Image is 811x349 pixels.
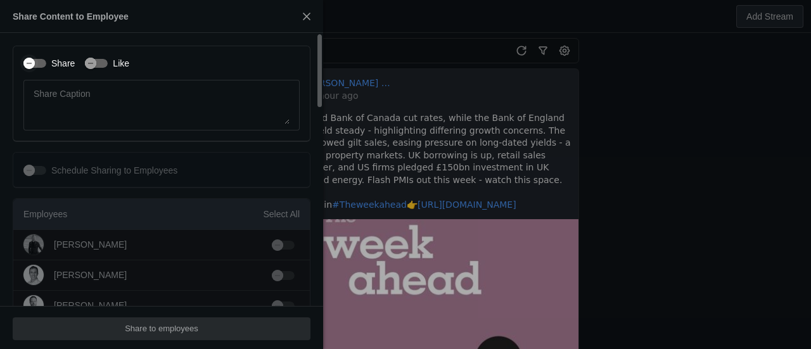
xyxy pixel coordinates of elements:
[23,295,44,315] img: cache
[108,57,129,70] label: Like
[34,86,91,101] mat-label: Share Caption
[13,10,129,23] div: Share Content to Employee
[263,208,300,220] div: Select All
[54,238,127,251] div: [PERSON_NAME]
[23,265,44,285] img: cache
[46,164,177,177] label: Schedule Sharing to Employees
[54,299,127,312] div: [PERSON_NAME]
[46,57,75,70] label: Share
[23,209,67,219] span: Employees
[23,234,44,255] img: cache
[54,269,127,281] div: [PERSON_NAME]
